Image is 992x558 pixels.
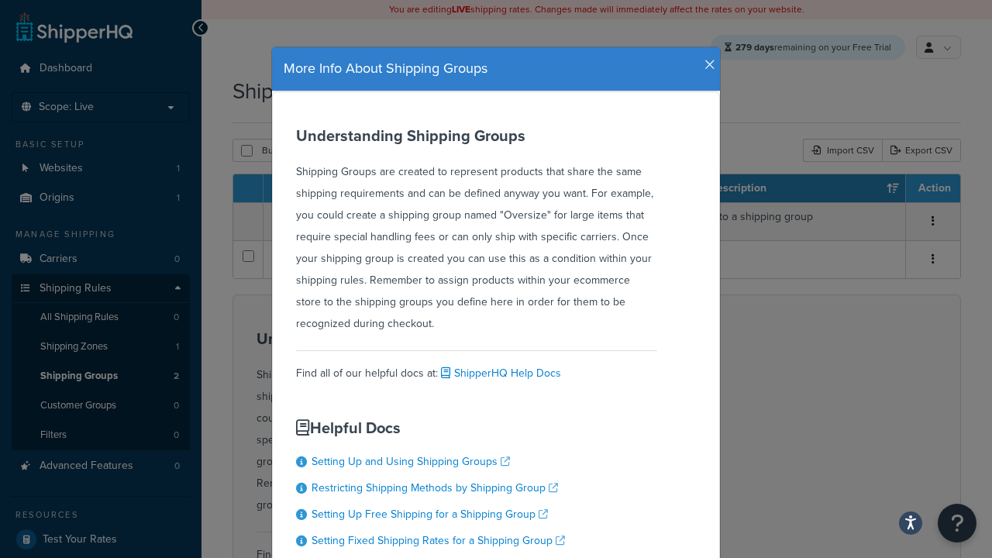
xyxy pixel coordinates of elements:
[284,59,708,79] h4: More Info About Shipping Groups
[312,506,548,522] a: Setting Up Free Shipping for a Shipping Group
[296,127,657,144] h3: Understanding Shipping Groups
[296,127,657,335] div: Shipping Groups are created to represent products that share the same shipping requirements and c...
[296,350,657,384] div: Find all of our helpful docs at:
[438,365,561,381] a: ShipperHQ Help Docs
[312,480,558,496] a: Restricting Shipping Methods by Shipping Group
[312,453,510,470] a: Setting Up and Using Shipping Groups
[312,532,565,549] a: Setting Fixed Shipping Rates for a Shipping Group
[296,419,649,436] h3: Helpful Docs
